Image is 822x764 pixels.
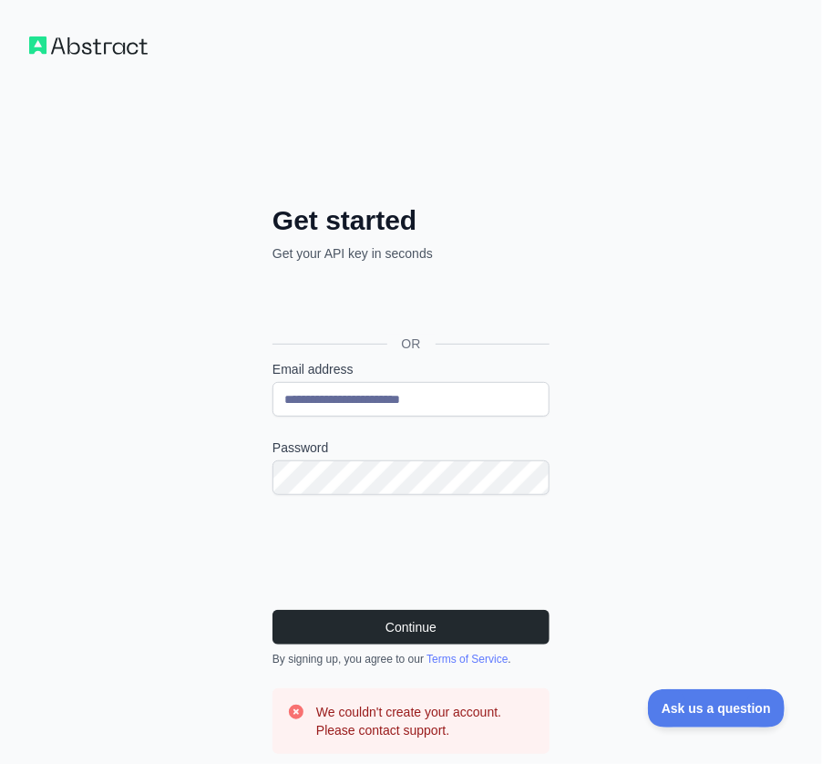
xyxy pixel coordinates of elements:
a: Terms of Service [426,653,508,666]
h2: Get started [272,204,550,237]
label: Email address [272,360,550,378]
span: OR [387,335,436,353]
label: Password [272,439,550,457]
img: Workflow [29,36,148,55]
button: Continue [272,610,550,645]
p: Get your API key in seconds [272,244,550,263]
iframe: Przycisk Zaloguj się przez Google [263,283,555,323]
iframe: reCAPTCHA [272,517,550,588]
div: By signing up, you agree to our . [272,652,550,666]
iframe: Toggle Customer Support [648,689,786,728]
h3: We couldn't create your account. Please contact support. [316,703,535,739]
